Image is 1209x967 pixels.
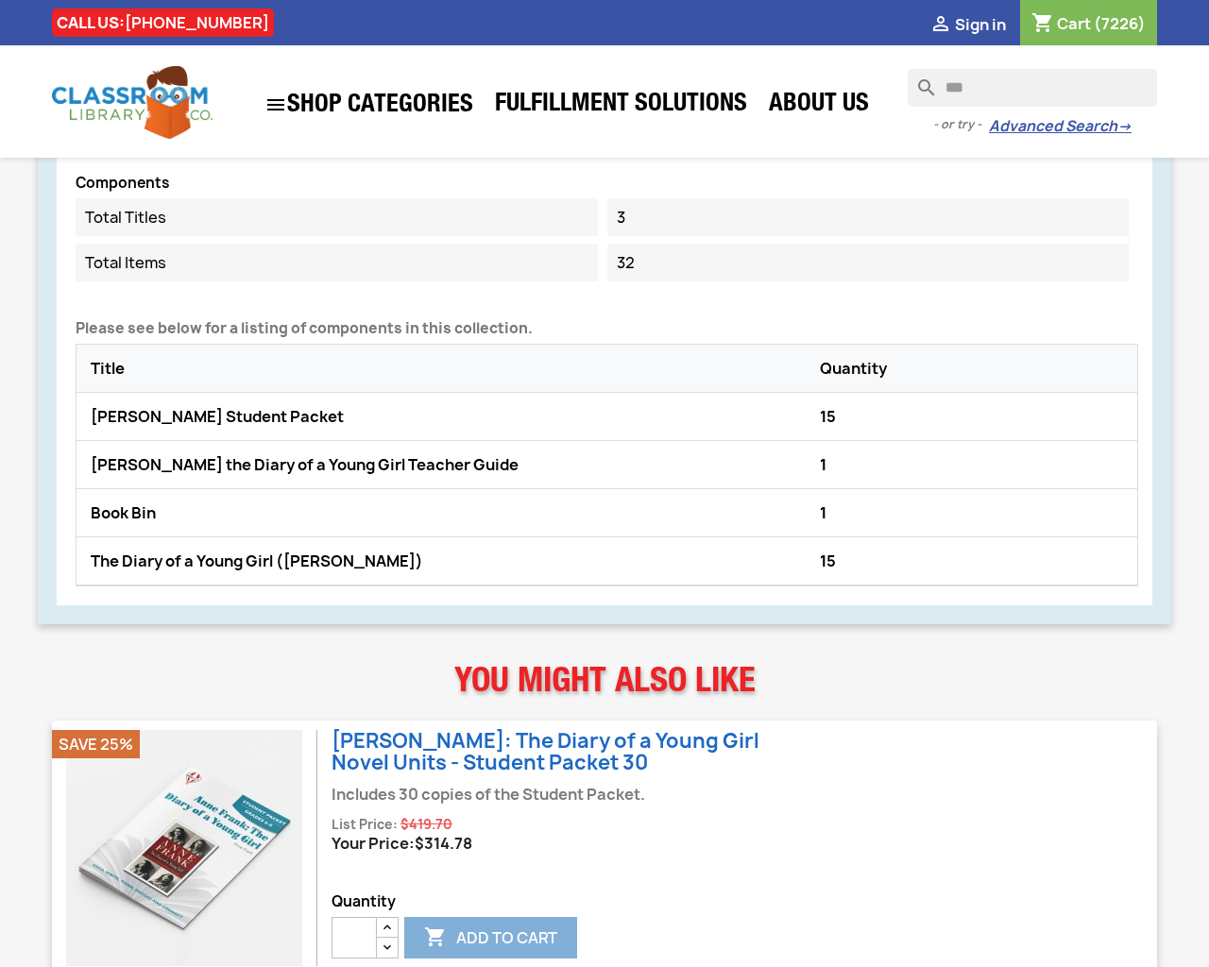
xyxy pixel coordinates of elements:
[264,93,287,116] i: 
[125,12,269,33] a: [PHONE_NUMBER]
[332,781,759,814] div: Includes 30 copies of the Student Packet.
[607,198,1130,236] dd: 3
[815,402,1128,431] div: 15
[404,917,577,959] button: Add to cart
[955,14,1006,35] span: Sign in
[929,14,952,37] i: 
[400,815,452,834] span: Regular price
[485,87,757,125] a: Fulfillment Solutions
[76,198,598,236] dt: Total Titles
[66,730,302,966] img: Anne Frank: The Diary of a Young Girl (Novel Units - Student Packet 30)
[52,8,274,37] div: CALL US:
[929,14,1006,35] a:  Sign in
[332,892,759,911] span: Quantity
[38,647,1171,722] p: You might also like
[815,354,1128,382] div: Quantity
[759,87,878,125] a: About Us
[86,547,815,575] div: The Diary of a Young Girl ([PERSON_NAME])
[332,727,759,776] a: [PERSON_NAME]: The Diary of a Young GirlNovel Units - Student Packet 30
[86,402,815,431] div: [PERSON_NAME] Student Packet
[424,927,447,950] i: 
[607,244,1130,281] dd: 32
[76,176,1138,192] p: Components
[86,354,815,382] div: Title
[989,117,1132,136] a: Advanced Search→
[52,730,140,758] li: Save 25%
[1057,13,1091,34] span: Cart
[52,66,213,139] img: Classroom Library Company
[86,499,815,527] div: Book Bin
[255,84,483,126] a: SHOP CATEGORIES
[815,547,1128,575] div: 15
[332,917,377,959] input: Quantity
[908,69,1157,107] input: Search
[76,319,1138,338] p: Please see below for a listing of components in this collection.
[1031,13,1146,34] a: Shopping cart link containing 7226 product(s)
[815,499,1128,527] div: 1
[908,69,930,92] i: search
[76,244,598,281] dt: Total Items
[1117,117,1132,136] span: →
[332,834,759,853] div: Your Price:
[933,115,989,134] span: - or try -
[1031,13,1054,36] i: shopping_cart
[815,450,1128,479] div: 1
[1094,13,1146,34] span: (7226)
[415,833,472,854] span: Price
[332,816,398,833] span: List Price:
[86,450,815,479] div: [PERSON_NAME] the Diary of a Young Girl Teacher Guide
